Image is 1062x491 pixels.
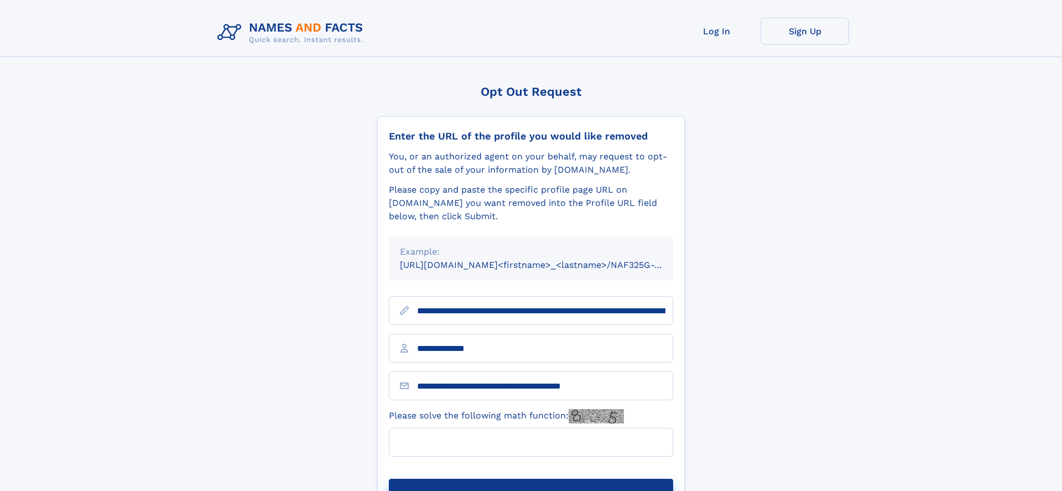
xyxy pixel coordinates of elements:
[389,409,624,423] label: Please solve the following math function:
[389,130,673,142] div: Enter the URL of the profile you would like removed
[389,183,673,223] div: Please copy and paste the specific profile page URL on [DOMAIN_NAME] you want removed into the Pr...
[400,245,662,259] div: Example:
[400,260,694,270] small: [URL][DOMAIN_NAME]<firstname>_<lastname>/NAF325G-xxxxxxxx
[389,150,673,177] div: You, or an authorized agent on your behalf, may request to opt-out of the sale of your informatio...
[672,18,761,45] a: Log In
[761,18,849,45] a: Sign Up
[377,85,685,99] div: Opt Out Request
[213,18,372,48] img: Logo Names and Facts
